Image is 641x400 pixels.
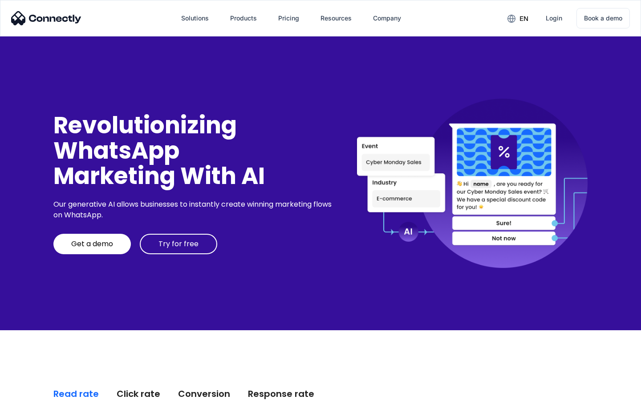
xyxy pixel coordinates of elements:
div: Login [546,12,562,24]
a: Book a demo [576,8,630,28]
div: Products [230,12,257,24]
div: Company [366,8,408,29]
img: Connectly Logo [11,11,81,25]
div: Solutions [174,8,216,29]
div: Revolutionizing WhatsApp Marketing With AI [53,112,335,189]
div: en [500,12,535,25]
aside: Language selected: English [9,384,53,397]
ul: Language list [18,384,53,397]
div: Resources [313,8,359,29]
div: Solutions [181,12,209,24]
div: Click rate [117,388,160,400]
div: Resources [320,12,352,24]
div: Company [373,12,401,24]
div: Get a demo [71,240,113,248]
a: Get a demo [53,234,131,254]
div: Try for free [158,240,199,248]
div: Read rate [53,388,99,400]
div: Conversion [178,388,230,400]
a: Try for free [140,234,217,254]
a: Login [539,8,569,29]
div: en [519,12,528,25]
div: Our generative AI allows businesses to instantly create winning marketing flows on WhatsApp. [53,199,335,220]
a: Pricing [271,8,306,29]
div: Response rate [248,388,314,400]
div: Pricing [278,12,299,24]
div: Products [223,8,264,29]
